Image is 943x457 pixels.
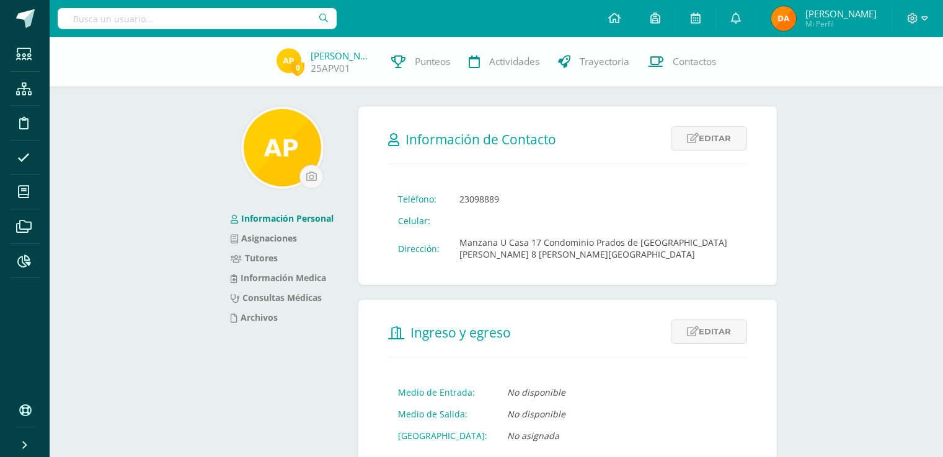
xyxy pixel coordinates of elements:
[580,55,629,68] span: Trayectoria
[449,232,747,265] td: Manzana U Casa 17 Condominio Prados de [GEOGRAPHIC_DATA][PERSON_NAME] 8 [PERSON_NAME][GEOGRAPHIC_...
[277,48,301,73] img: 46b33f428fc03084e112d09570e3385b.png
[410,324,511,341] span: Ingreso y egreso
[771,6,796,31] img: 82a5943632aca8211823fb2e9800a6c1.png
[382,37,459,87] a: Punteos
[671,320,747,344] a: Editar
[415,55,450,68] span: Punteos
[507,408,565,420] i: No disponible
[388,425,497,446] td: [GEOGRAPHIC_DATA]:
[388,381,497,403] td: Medio de Entrada:
[405,131,556,148] span: Información de Contacto
[671,126,747,150] a: Editar
[231,252,278,264] a: Tutores
[507,386,565,398] i: No disponible
[244,109,321,186] img: 427dc1d8bd946e8f9c5e1a908305b515.png
[673,55,716,68] span: Contactos
[388,188,449,210] td: Teléfono:
[459,37,549,87] a: Actividades
[805,7,877,20] span: [PERSON_NAME]
[231,311,278,323] a: Archivos
[549,37,639,87] a: Trayectoria
[231,272,326,284] a: Información Medica
[291,60,304,76] span: 0
[388,403,497,425] td: Medio de Salida:
[507,430,559,442] i: No asignada
[639,37,725,87] a: Contactos
[805,19,877,29] span: Mi Perfil
[489,55,539,68] span: Actividades
[388,232,449,265] td: Dirección:
[311,62,350,75] a: 25APV01
[58,8,337,29] input: Busca un usuario...
[311,50,373,62] a: [PERSON_NAME]
[388,210,449,232] td: Celular:
[231,232,297,244] a: Asignaciones
[231,292,322,303] a: Consultas Médicas
[449,188,747,210] td: 23098889
[231,212,334,224] a: Información Personal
